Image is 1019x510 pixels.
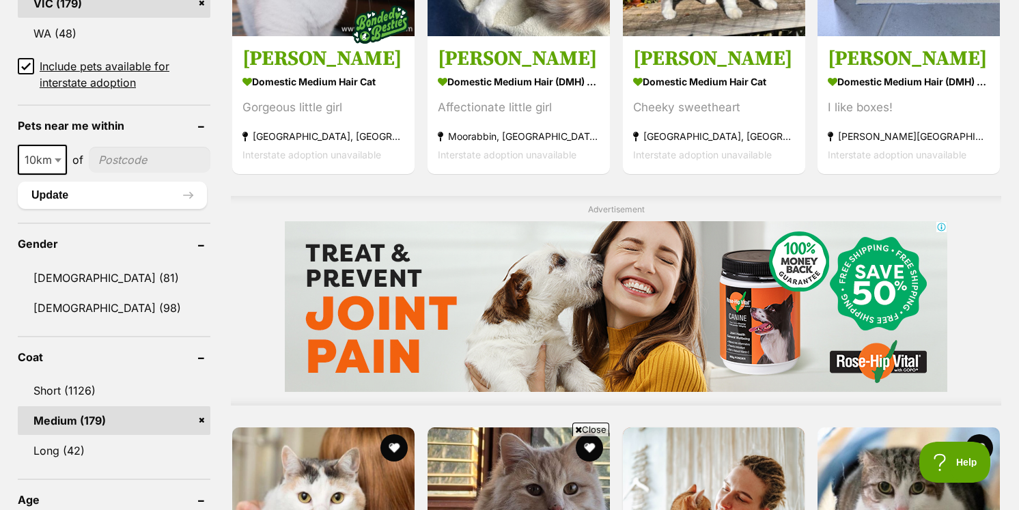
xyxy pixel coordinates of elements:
h3: [PERSON_NAME] [828,46,990,72]
iframe: Advertisement [285,221,947,392]
a: [DEMOGRAPHIC_DATA] (81) [18,264,210,292]
span: Interstate adoption unavailable [438,149,576,160]
div: Cheeky sweetheart [633,98,795,117]
span: 10km [19,150,66,169]
a: Long (42) [18,436,210,465]
a: Include pets available for interstate adoption [18,58,210,91]
span: of [72,152,83,168]
strong: [PERSON_NAME][GEOGRAPHIC_DATA], [GEOGRAPHIC_DATA] [828,127,990,145]
span: Interstate adoption unavailable [828,149,966,160]
strong: Domestic Medium Hair (DMH) Cat [828,72,990,91]
span: Close [572,423,609,436]
header: Gender [18,238,210,250]
header: Coat [18,351,210,363]
div: I like boxes! [828,98,990,117]
a: Short (1126) [18,376,210,405]
input: postcode [89,147,210,173]
span: 10km [18,145,67,175]
strong: Domestic Medium Hair (DMH) Cat [438,72,600,91]
button: favourite [966,434,993,462]
strong: Domestic Medium Hair Cat [633,72,795,91]
button: favourite [380,434,408,462]
div: Advertisement [231,196,1001,406]
strong: [GEOGRAPHIC_DATA], [GEOGRAPHIC_DATA] [242,127,404,145]
strong: Domestic Medium Hair Cat [242,72,404,91]
a: WA (48) [18,19,210,48]
button: Update [18,182,207,209]
header: Age [18,494,210,506]
h3: [PERSON_NAME] [438,46,600,72]
iframe: Advertisement [261,442,758,503]
div: Gorgeous little girl [242,98,404,117]
span: Interstate adoption unavailable [242,149,381,160]
span: Interstate adoption unavailable [633,149,772,160]
a: [PERSON_NAME] Domestic Medium Hair Cat Gorgeous little girl [GEOGRAPHIC_DATA], [GEOGRAPHIC_DATA] ... [232,36,415,174]
h3: [PERSON_NAME] [242,46,404,72]
div: Affectionate little girl [438,98,600,117]
iframe: Help Scout Beacon - Open [919,442,992,483]
strong: Moorabbin, [GEOGRAPHIC_DATA] [438,127,600,145]
a: [PERSON_NAME] Domestic Medium Hair (DMH) Cat Affectionate little girl Moorabbin, [GEOGRAPHIC_DATA... [428,36,610,174]
a: [PERSON_NAME] Domestic Medium Hair Cat Cheeky sweetheart [GEOGRAPHIC_DATA], [GEOGRAPHIC_DATA] Int... [623,36,805,174]
header: Pets near me within [18,119,210,132]
a: Medium (179) [18,406,210,435]
span: Include pets available for interstate adoption [40,58,210,91]
strong: [GEOGRAPHIC_DATA], [GEOGRAPHIC_DATA] [633,127,795,145]
a: [PERSON_NAME] Domestic Medium Hair (DMH) Cat I like boxes! [PERSON_NAME][GEOGRAPHIC_DATA], [GEOGR... [818,36,1000,174]
a: [DEMOGRAPHIC_DATA] (98) [18,294,210,322]
h3: [PERSON_NAME] [633,46,795,72]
